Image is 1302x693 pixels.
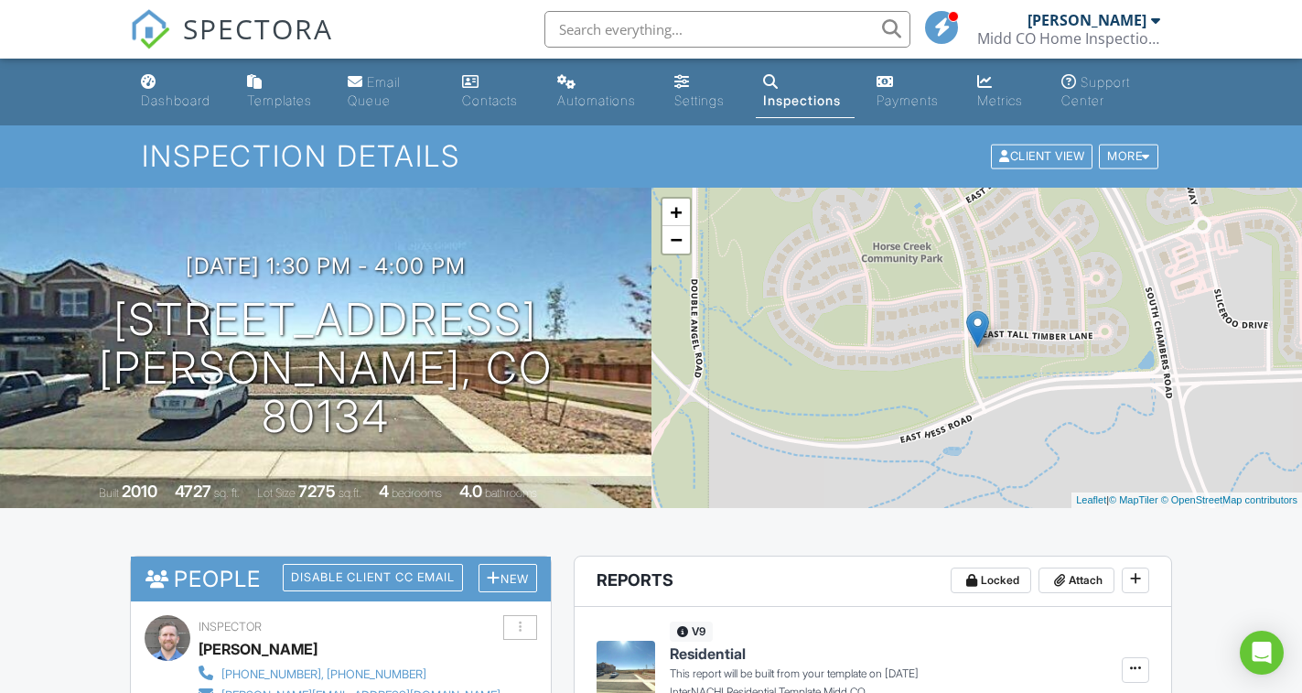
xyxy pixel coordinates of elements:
[247,92,312,108] div: Templates
[379,482,389,501] div: 4
[1161,494,1297,505] a: © OpenStreetMap contributors
[240,66,327,118] a: Templates
[1071,493,1302,508] div: |
[1054,66,1168,118] a: Support Center
[186,254,466,278] h3: [DATE] 1:30 pm - 4:00 pm
[339,486,361,500] span: sq.ft.
[869,66,955,118] a: Payments
[1240,631,1284,675] div: Open Intercom Messenger
[175,482,211,501] div: 4727
[462,92,518,108] div: Contacts
[130,9,170,49] img: The Best Home Inspection Software - Spectora
[134,66,224,118] a: Dashboard
[662,226,690,254] a: Zoom out
[130,25,333,63] a: SPECTORA
[485,486,537,500] span: bathrooms
[348,74,400,108] div: Email Queue
[221,667,426,682] div: [PHONE_NUMBER], [PHONE_NUMBER]
[257,486,296,500] span: Lot Size
[199,663,500,683] a: [PHONE_NUMBER], [PHONE_NUMBER]
[989,148,1097,162] a: Client View
[122,482,157,501] div: 2010
[479,564,537,592] div: New
[141,92,210,108] div: Dashboard
[459,482,482,501] div: 4.0
[991,145,1092,169] div: Client View
[550,66,652,118] a: Automations (Basic)
[977,29,1160,48] div: Midd CO Home Inspections, LLC
[674,92,725,108] div: Settings
[544,11,910,48] input: Search everything...
[199,635,317,663] div: [PERSON_NAME]
[455,66,535,118] a: Contacts
[214,486,240,500] span: sq. ft.
[1061,74,1130,108] div: Support Center
[29,296,622,440] h1: [STREET_ADDRESS] [PERSON_NAME], CO 80134
[763,92,841,108] div: Inspections
[99,486,119,500] span: Built
[1099,145,1158,169] div: More
[557,92,636,108] div: Automations
[1076,494,1106,505] a: Leaflet
[392,486,442,500] span: bedrooms
[1028,11,1146,29] div: [PERSON_NAME]
[142,140,1160,172] h1: Inspection Details
[977,92,1023,108] div: Metrics
[877,92,939,108] div: Payments
[340,66,440,118] a: Email Queue
[183,9,333,48] span: SPECTORA
[1109,494,1158,505] a: © MapTiler
[662,199,690,226] a: Zoom in
[970,66,1039,118] a: Metrics
[667,66,741,118] a: Settings
[298,482,336,501] div: 7275
[756,66,855,118] a: Inspections
[283,564,463,591] div: Disable Client CC Email
[131,557,550,601] h3: People
[199,620,262,633] span: Inspector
